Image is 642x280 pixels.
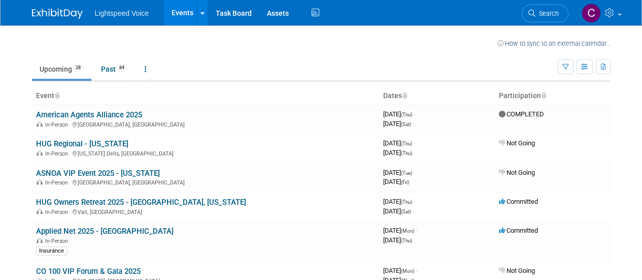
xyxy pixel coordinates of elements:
a: Past84 [93,59,135,79]
a: Applied Net 2025 - [GEOGRAPHIC_DATA] [36,227,174,236]
th: Participation [495,87,611,105]
a: Upcoming28 [32,59,91,79]
a: Search [522,5,568,22]
div: [GEOGRAPHIC_DATA], [GEOGRAPHIC_DATA] [36,178,375,186]
span: [DATE] [383,149,412,157]
span: (Mon) [401,228,414,234]
span: In-Person [45,238,71,244]
th: Dates [379,87,495,105]
span: (Sat) [401,209,411,214]
div: [GEOGRAPHIC_DATA], [GEOGRAPHIC_DATA] [36,120,375,128]
span: [DATE] [383,110,415,118]
span: [DATE] [383,267,417,274]
span: In-Person [45,209,71,215]
a: How to sync to an external calendar... [497,40,611,47]
span: (Thu) [401,199,412,205]
a: HUG Owners Retreat 2025 - [GEOGRAPHIC_DATA], [US_STATE] [36,198,246,207]
span: In-Person [45,179,71,186]
span: (Sat) [401,121,411,127]
th: Event [32,87,379,105]
span: (Thu) [401,112,412,117]
span: Search [535,10,559,17]
span: Not Going [499,267,535,274]
span: (Thu) [401,238,412,243]
img: In-Person Event [37,209,43,214]
span: [DATE] [383,178,409,185]
a: CO 100 VIP Forum & Gala 2025 [36,267,141,276]
a: HUG Regional - [US_STATE] [36,139,128,148]
span: In-Person [45,121,71,128]
img: In-Person Event [37,238,43,243]
span: In-Person [45,150,71,157]
span: 84 [116,64,127,72]
span: Lightspeed Voice [95,9,149,17]
div: [US_STATE] Dells, [GEOGRAPHIC_DATA] [36,149,375,157]
span: Not Going [499,139,535,147]
span: (Fri) [401,179,409,185]
a: American Agents Alliance 2025 [36,110,142,119]
span: - [414,110,415,118]
span: [DATE] [383,236,412,244]
span: Committed [499,198,538,205]
img: In-Person Event [37,150,43,155]
span: (Mon) [401,268,414,274]
a: Sort by Start Date [402,91,407,100]
span: - [416,227,417,234]
div: Vail, [GEOGRAPHIC_DATA] [36,207,375,215]
span: Committed [499,227,538,234]
span: COMPLETED [499,110,544,118]
a: ASNOA VIP Event 2025 - [US_STATE] [36,169,160,178]
img: Christopher Taylor [582,4,601,23]
span: 28 [73,64,84,72]
span: - [414,198,415,205]
a: Sort by Participation Type [541,91,546,100]
span: [DATE] [383,120,411,128]
span: (Thu) [401,150,412,156]
span: (Thu) [401,141,412,146]
img: In-Person Event [37,179,43,184]
img: ExhibitDay [32,9,83,19]
span: [DATE] [383,139,415,147]
img: In-Person Event [37,121,43,127]
span: - [416,267,417,274]
div: Insurance [36,246,67,256]
a: Sort by Event Name [54,91,59,100]
span: [DATE] [383,169,415,176]
span: [DATE] [383,227,417,234]
span: [DATE] [383,207,411,215]
span: (Tue) [401,170,412,176]
span: - [414,139,415,147]
span: - [414,169,415,176]
span: [DATE] [383,198,415,205]
span: Not Going [499,169,535,176]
